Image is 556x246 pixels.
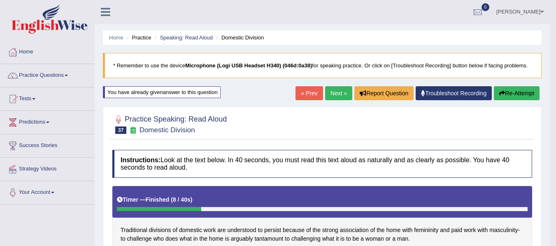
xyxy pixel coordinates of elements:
span: Click to see word definition [121,235,126,243]
span: Click to see word definition [377,226,384,235]
span: Click to see word definition [204,226,216,235]
b: Finished [146,196,170,203]
span: Click to see word definition [353,235,359,243]
span: Click to see word definition [370,226,375,235]
a: Your Account [0,181,94,202]
span: Click to see word definition [336,235,339,243]
b: Microphone (Logi USB Headset H340) (046d:0a38) [185,62,312,69]
span: Click to see word definition [397,235,408,243]
span: Click to see word definition [346,235,351,243]
small: Domestic Division [140,126,195,134]
a: Home [109,34,123,41]
button: Report Question [354,86,414,100]
span: Click to see word definition [414,226,438,235]
span: Click to see word definition [451,226,462,235]
li: Domestic Division [214,34,264,41]
li: Practice [125,34,151,41]
span: Click to see word definition [172,226,177,235]
span: Click to see word definition [258,226,263,235]
span: Click to see word definition [306,226,311,235]
span: Click to see word definition [386,226,401,235]
a: Speaking: Read Aloud [160,34,213,41]
span: Click to see word definition [165,235,178,243]
span: Click to see word definition [217,226,226,235]
h4: Look at the text below. In 40 seconds, you must read this text aloud as naturally and as clearly ... [112,150,532,177]
button: Re-Attempt [494,86,540,100]
span: 37 [115,126,126,134]
span: Click to see word definition [149,226,171,235]
a: Tests [0,87,94,108]
span: Click to see word definition [264,226,281,235]
a: « Prev [295,86,323,100]
span: Click to see word definition [179,235,192,243]
span: Click to see word definition [254,235,283,243]
a: Home [0,41,94,61]
a: Next » [325,86,352,100]
span: Click to see word definition [489,226,518,235]
span: Click to see word definition [291,235,321,243]
span: Click to see word definition [121,226,147,235]
a: Practice Questions [0,64,94,85]
span: Click to see word definition [153,235,164,243]
a: Troubleshoot Recording [416,86,492,100]
span: Click to see word definition [285,235,290,243]
h2: Practice Speaking: Read Aloud [112,113,227,134]
span: Click to see word definition [322,235,335,243]
b: ) [191,196,193,203]
span: Click to see word definition [392,235,395,243]
b: 8 / 40s [173,196,191,203]
span: Click to see word definition [231,235,253,243]
span: Click to see word definition [225,235,229,243]
h5: Timer — [117,197,192,203]
span: Click to see word definition [477,226,488,235]
span: Click to see word definition [179,226,202,235]
a: Strategy Videos [0,158,94,178]
span: Click to see word definition [127,235,152,243]
span: Click to see word definition [464,226,476,235]
span: 0 [482,3,490,11]
a: Predictions [0,111,94,131]
span: Click to see word definition [322,226,338,235]
span: Click to see word definition [340,235,344,243]
span: Click to see word definition [312,226,320,235]
span: Click to see word definition [227,226,256,235]
span: Click to see word definition [209,235,223,243]
span: Click to see word definition [200,235,207,243]
b: ( [171,196,173,203]
span: Click to see word definition [340,226,369,235]
span: Click to see word definition [365,235,384,243]
span: Click to see word definition [402,226,412,235]
small: Exam occurring question [128,126,137,134]
span: Click to see word definition [386,235,391,243]
span: Click to see word definition [440,226,449,235]
span: Click to see word definition [361,235,364,243]
a: Success Stories [0,134,94,155]
blockquote: * Remember to use the device for speaking practice. Or click on [Troubleshoot Recording] button b... [103,53,542,78]
span: Click to see word definition [193,235,198,243]
div: You have already given answer to this question [103,86,221,98]
span: Click to see word definition [283,226,305,235]
b: Instructions: [121,156,161,163]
